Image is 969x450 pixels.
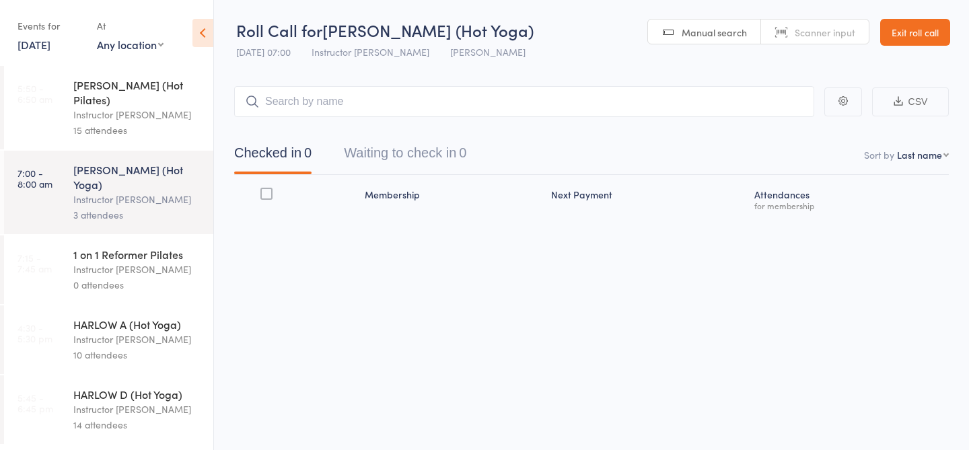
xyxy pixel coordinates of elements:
div: [PERSON_NAME] (Hot Pilates) [73,77,202,107]
div: Last name [897,148,942,161]
a: Exit roll call [880,19,950,46]
span: Roll Call for [236,19,322,41]
div: Instructor [PERSON_NAME] [73,192,202,207]
div: [PERSON_NAME] (Hot Yoga) [73,162,202,192]
div: Atten­dances [749,181,949,217]
span: Instructor [PERSON_NAME] [312,45,429,59]
a: 7:00 -8:00 am[PERSON_NAME] (Hot Yoga)Instructor [PERSON_NAME]3 attendees [4,151,213,234]
time: 7:00 - 8:00 am [17,167,52,189]
a: 7:15 -7:45 am1 on 1 Reformer PilatesInstructor [PERSON_NAME]0 attendees [4,235,213,304]
div: HARLOW D (Hot Yoga) [73,387,202,402]
div: Next Payment [546,181,749,217]
time: 5:50 - 6:50 am [17,83,52,104]
div: Instructor [PERSON_NAME] [73,107,202,122]
span: Scanner input [795,26,855,39]
input: Search by name [234,86,814,117]
button: Checked in0 [234,139,312,174]
time: 5:45 - 6:45 pm [17,392,53,414]
a: 4:30 -5:30 pmHARLOW A (Hot Yoga)Instructor [PERSON_NAME]10 attendees [4,305,213,374]
span: [DATE] 07:00 [236,45,291,59]
div: Instructor [PERSON_NAME] [73,402,202,417]
label: Sort by [864,148,894,161]
div: HARLOW A (Hot Yoga) [73,317,202,332]
a: 5:45 -6:45 pmHARLOW D (Hot Yoga)Instructor [PERSON_NAME]14 attendees [4,375,213,444]
div: 3 attendees [73,207,202,223]
button: Waiting to check in0 [344,139,466,174]
span: [PERSON_NAME] (Hot Yoga) [322,19,534,41]
div: 0 [459,145,466,160]
div: 15 attendees [73,122,202,138]
time: 4:30 - 5:30 pm [17,322,52,344]
a: [DATE] [17,37,50,52]
div: Membership [359,181,546,217]
div: Instructor [PERSON_NAME] [73,262,202,277]
div: Instructor [PERSON_NAME] [73,332,202,347]
time: 7:15 - 7:45 am [17,252,52,274]
div: 10 attendees [73,347,202,363]
div: 0 [304,145,312,160]
div: for membership [754,201,943,210]
div: Any location [97,37,164,52]
div: 1 on 1 Reformer Pilates [73,247,202,262]
span: [PERSON_NAME] [450,45,526,59]
button: CSV [872,87,949,116]
a: 5:50 -6:50 am[PERSON_NAME] (Hot Pilates)Instructor [PERSON_NAME]15 attendees [4,66,213,149]
div: 14 attendees [73,417,202,433]
div: At [97,15,164,37]
span: Manual search [682,26,747,39]
div: Events for [17,15,83,37]
div: 0 attendees [73,277,202,293]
